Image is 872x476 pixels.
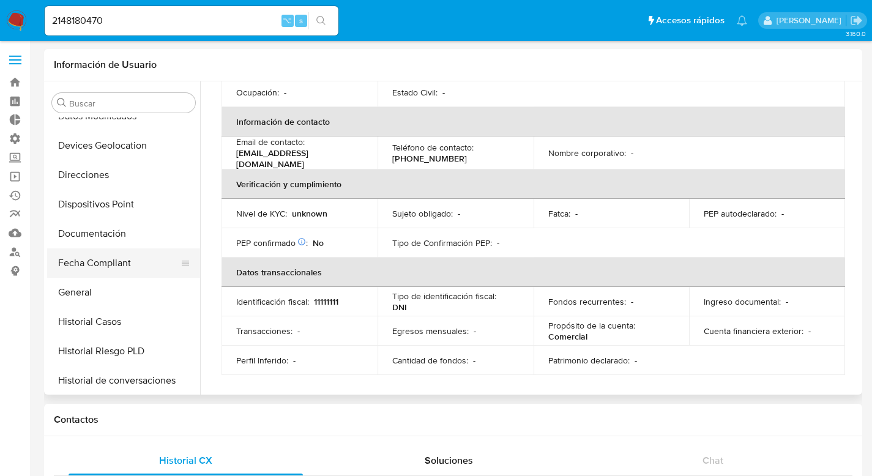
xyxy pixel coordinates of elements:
p: No [313,237,324,248]
p: 11111111 [314,296,338,307]
button: Historial Riesgo PLD [47,337,200,366]
button: Historial de conversaciones [47,366,200,395]
p: - [297,325,300,337]
p: Nombre corporativo : [548,147,626,158]
p: [PHONE_NUMBER] [392,153,467,164]
th: Información de contacto [222,107,845,136]
p: Fatca : [548,208,570,219]
p: Tipo de Confirmación PEP : [392,237,492,248]
p: - [497,237,499,248]
p: - [575,208,578,219]
p: Cuenta financiera exterior : [704,325,803,337]
span: s [299,15,303,26]
p: Patrimonio declarado : [548,355,630,366]
p: Estado Civil : [392,87,438,98]
button: Direcciones [47,160,200,190]
p: - [473,355,475,366]
span: Historial CX [159,453,212,467]
span: ⌥ [283,15,292,26]
p: - [781,208,784,219]
p: Email de contacto : [236,136,305,147]
button: search-icon [308,12,334,29]
button: Documentación [47,219,200,248]
h1: Contactos [54,414,852,426]
span: Comercial [548,330,587,343]
p: - [631,296,633,307]
p: - [786,296,788,307]
p: Nivel de KYC : [236,208,287,219]
p: Cantidad de fondos : [392,355,468,366]
span: Soluciones [425,453,473,467]
p: Propósito de la cuenta : [548,320,635,331]
p: DNI [392,302,407,313]
a: Salir [850,14,863,27]
p: Teléfono de contacto : [392,142,474,153]
button: Devices Geolocation [47,131,200,160]
p: [EMAIL_ADDRESS][DOMAIN_NAME] [236,147,358,169]
p: - [635,355,637,366]
p: Egresos mensuales : [392,325,469,337]
p: Sujeto obligado : [392,208,453,219]
p: - [284,87,286,98]
p: - [442,87,445,98]
p: - [631,147,633,158]
a: Notificaciones [737,15,747,26]
p: Identificación fiscal : [236,296,309,307]
p: julian.dari@mercadolibre.com [777,15,846,26]
h1: Información de Usuario [54,59,157,71]
p: PEP confirmado : [236,237,308,248]
button: Dispositivos Point [47,190,200,219]
button: Fecha Compliant [47,248,190,278]
p: Ocupación : [236,87,279,98]
p: unknown [292,208,327,219]
p: Tipo de identificación fiscal : [392,291,496,302]
input: Buscar [69,98,190,109]
p: - [474,325,476,337]
p: Ingreso documental : [704,296,781,307]
p: - [293,355,296,366]
span: Accesos rápidos [656,14,725,27]
p: PEP autodeclarado : [704,208,777,219]
button: Buscar [57,98,67,108]
p: - [458,208,460,219]
p: Perfil Inferido : [236,355,288,366]
button: General [47,278,200,307]
p: Transacciones : [236,325,293,337]
p: - [808,325,811,337]
p: Fondos recurrentes : [548,296,626,307]
th: Datos transaccionales [222,258,845,287]
button: Historial Casos [47,307,200,337]
span: Chat [702,453,723,467]
th: Verificación y cumplimiento [222,169,845,199]
input: Buscar usuario o caso... [45,13,338,29]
